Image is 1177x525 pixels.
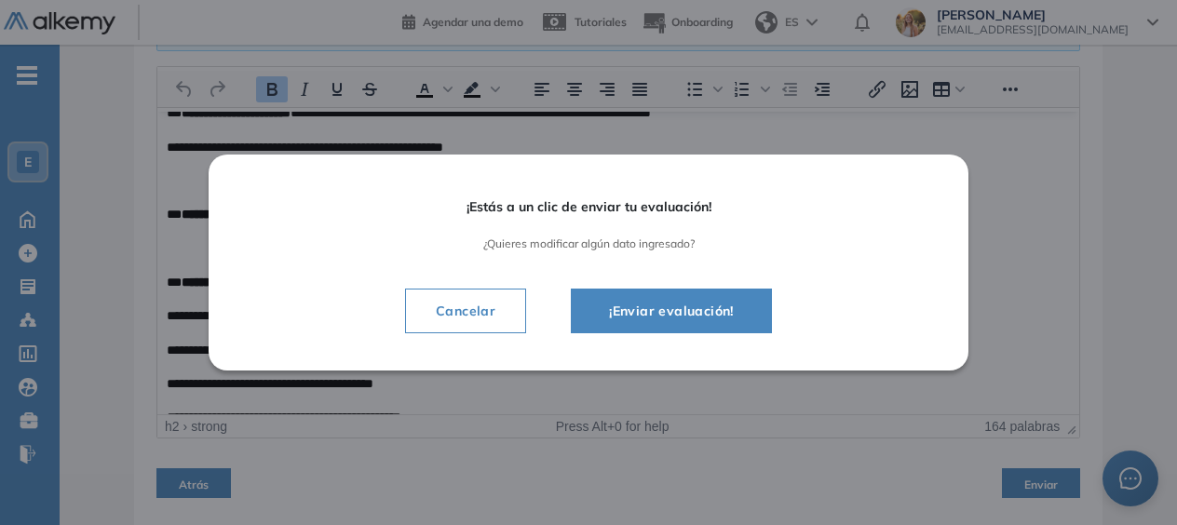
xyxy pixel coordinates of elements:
[405,289,526,333] button: Cancelar
[421,300,510,322] span: Cancelar
[261,199,916,215] span: ¡Estás a un clic de enviar tu evaluación!
[261,237,916,250] span: ¿Quieres modificar algún dato ingresado?
[594,300,749,322] span: ¡Enviar evaluación!
[571,289,772,333] button: ¡Enviar evaluación!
